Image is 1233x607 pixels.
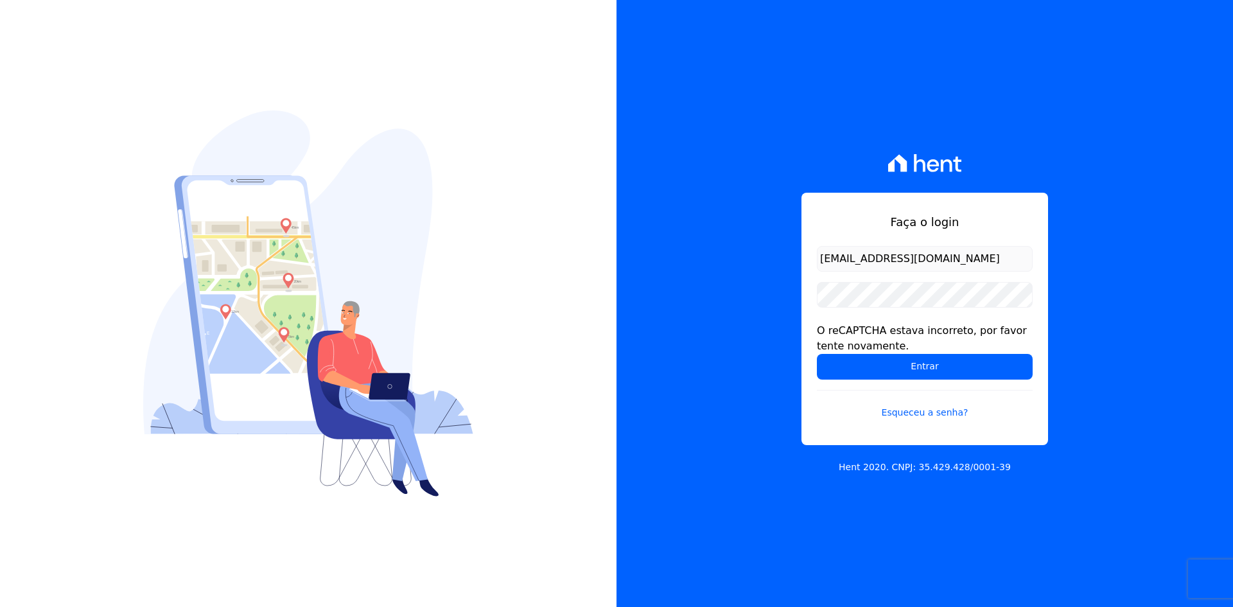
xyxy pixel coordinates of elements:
[143,110,473,497] img: Login
[817,213,1033,231] h1: Faça o login
[817,246,1033,272] input: Email
[817,390,1033,419] a: Esqueceu a senha?
[839,461,1011,474] p: Hent 2020. CNPJ: 35.429.428/0001-39
[817,323,1033,354] div: O reCAPTCHA estava incorreto, por favor tente novamente.
[817,354,1033,380] input: Entrar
